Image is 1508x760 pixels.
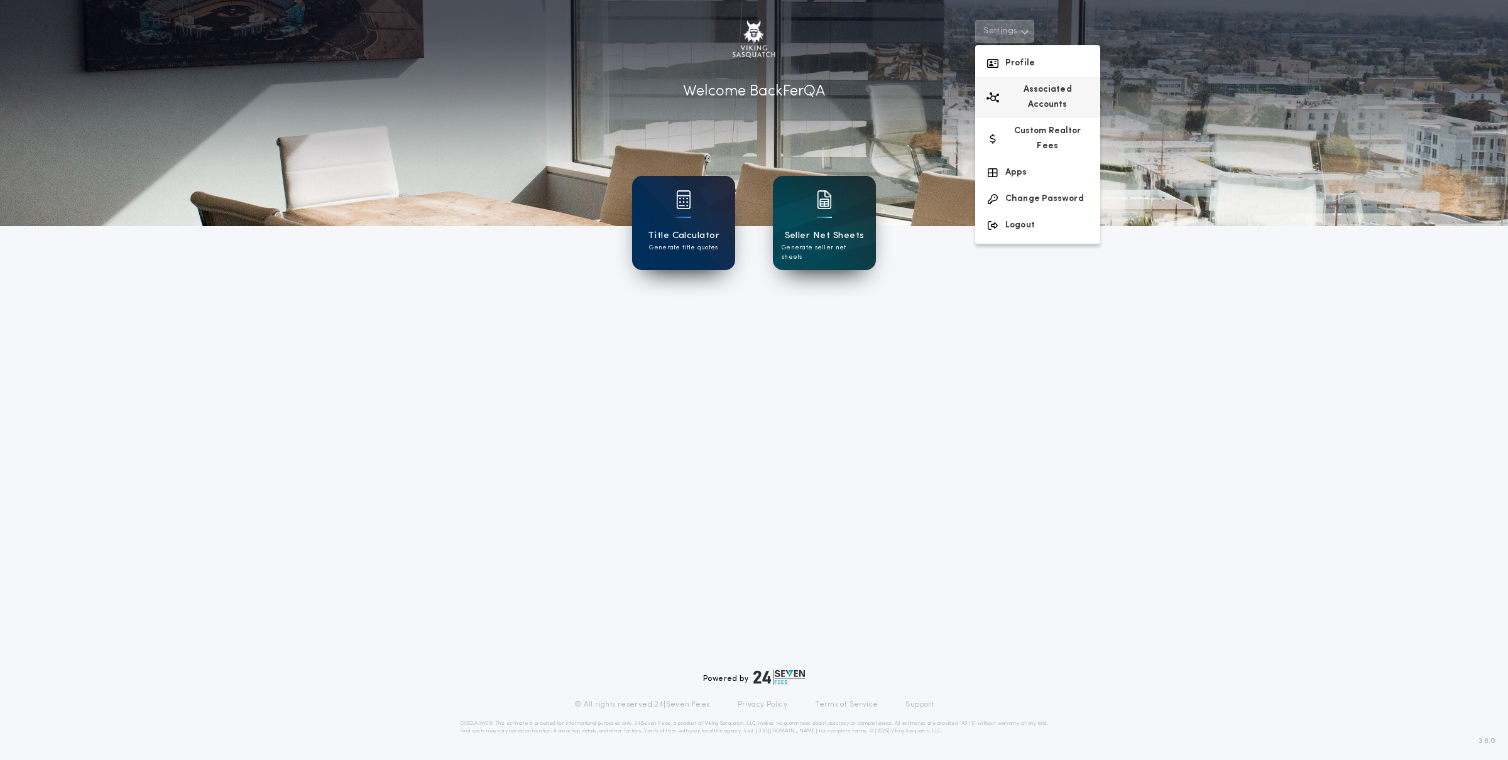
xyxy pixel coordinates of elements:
[773,176,876,270] a: card iconSeller Net SheetsGenerate seller net sheets
[975,212,1100,239] button: Logout
[975,118,1100,160] button: Custom Realtor Fees
[753,670,805,685] img: logo
[785,229,865,243] h1: Seller Net Sheets
[975,160,1100,186] button: Apps
[975,50,1100,77] button: Profile
[782,243,867,262] p: Generate seller net sheets
[975,186,1100,212] button: Change Password
[738,700,788,710] a: Privacy Policy
[632,176,735,270] a: card iconTitle CalculatorGenerate title quotes
[975,77,1100,118] button: Associated Accounts
[683,80,825,103] p: Welcome Back FerQA
[975,45,1100,244] div: Settings
[815,700,878,710] a: Terms of Service
[460,720,1048,735] p: DISCLAIMER: This estimate is provided for informational purposes only. 24|Seven Fees, a product o...
[905,700,934,710] a: Support
[733,20,775,58] img: account-logo
[755,729,817,734] a: [URL][DOMAIN_NAME]
[817,190,832,209] img: card icon
[649,243,718,252] p: Generate title quotes
[574,700,710,710] p: © All rights reserved. 24|Seven Fees
[703,670,805,685] div: Powered by
[975,20,1034,43] button: Settings
[648,229,719,243] h1: Title Calculator
[1478,736,1495,747] span: 3.8.0
[676,190,691,209] img: card icon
